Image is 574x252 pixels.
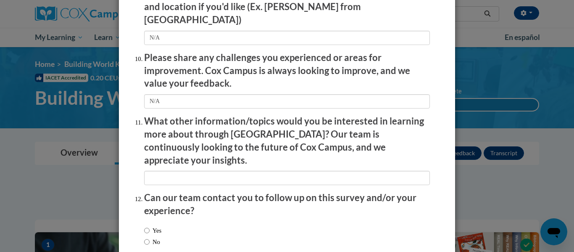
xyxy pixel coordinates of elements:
label: Yes [144,226,161,235]
p: Please share any challenges you experienced or areas for improvement. Cox Campus is always lookin... [144,51,430,90]
input: Yes [144,226,150,235]
p: What other information/topics would you be interested in learning more about through [GEOGRAPHIC_... [144,115,430,167]
p: Can our team contact you to follow up on this survey and/or your experience? [144,191,430,218]
label: No [144,237,160,247]
input: No [144,237,150,247]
